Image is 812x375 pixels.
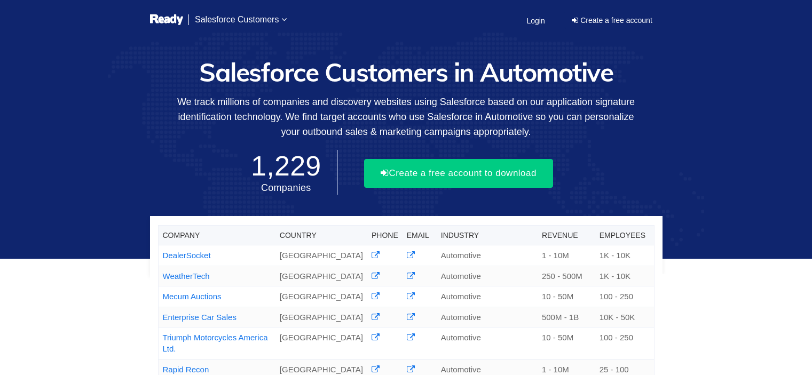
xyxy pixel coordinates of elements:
td: Automotive [437,286,538,307]
td: [GEOGRAPHIC_DATA] [275,245,367,266]
a: Mecum Auctions [163,292,222,301]
td: 1K - 10K [595,266,654,286]
a: Rapid Recon [163,365,209,374]
th: Country [275,226,367,245]
td: [GEOGRAPHIC_DATA] [275,286,367,307]
h1: Salesforce Customers in Automotive [150,58,663,86]
a: WeatherTech [163,272,210,281]
span: Salesforce Customers [195,15,279,24]
button: Create a free account to download [364,159,553,188]
th: Company [158,226,275,245]
th: Email [403,226,437,245]
th: Revenue [538,226,595,245]
a: Create a free account [564,12,660,29]
td: 10 - 50M [538,328,595,360]
td: [GEOGRAPHIC_DATA] [275,328,367,360]
th: Industry [437,226,538,245]
td: Automotive [437,328,538,360]
td: Automotive [437,245,538,266]
img: logo [150,13,184,27]
td: 100 - 250 [595,328,654,360]
span: Companies [261,182,311,193]
td: [GEOGRAPHIC_DATA] [275,266,367,286]
td: 1K - 10K [595,245,654,266]
td: [GEOGRAPHIC_DATA] [275,307,367,327]
a: Salesforce Customers [188,5,293,34]
td: 10 - 50M [538,286,595,307]
a: Triumph Motorcycles America Ltd. [163,333,268,353]
a: Enterprise Car Sales [163,313,236,322]
th: Employees [595,226,654,245]
span: Login [526,17,545,25]
td: 10K - 50K [595,307,654,327]
td: 500M - 1B [538,307,595,327]
td: 100 - 250 [595,286,654,307]
td: 250 - 500M [538,266,595,286]
p: We track millions of companies and discovery websites using Salesforce based on our application s... [150,94,663,139]
a: DealerSocket [163,251,211,260]
td: Automotive [437,307,538,327]
span: 1,229 [251,150,321,181]
th: Phone [367,226,403,245]
td: Automotive [437,266,538,286]
a: Login [520,7,551,34]
td: 1 - 10M [538,245,595,266]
